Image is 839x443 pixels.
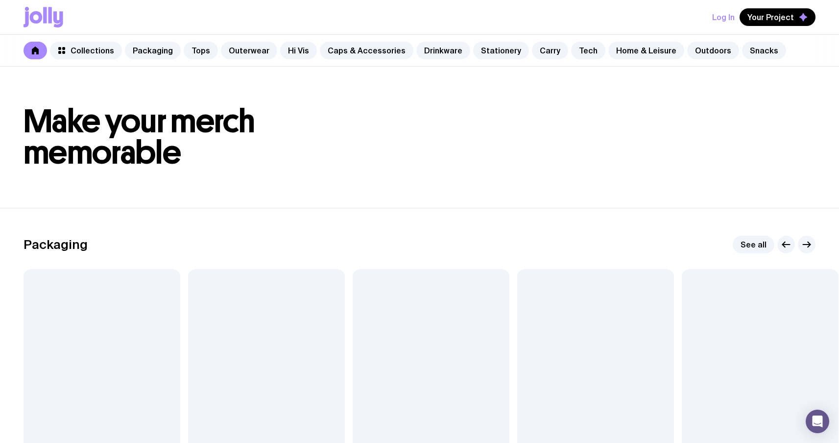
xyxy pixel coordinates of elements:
[280,42,317,59] a: Hi Vis
[747,12,794,22] span: Your Project
[473,42,529,59] a: Stationery
[24,237,88,252] h2: Packaging
[416,42,470,59] a: Drinkware
[24,102,255,172] span: Make your merch memorable
[184,42,218,59] a: Tops
[320,42,413,59] a: Caps & Accessories
[712,8,735,26] button: Log In
[532,42,568,59] a: Carry
[608,42,684,59] a: Home & Leisure
[50,42,122,59] a: Collections
[687,42,739,59] a: Outdoors
[742,42,786,59] a: Snacks
[740,8,815,26] button: Your Project
[733,236,774,253] a: See all
[125,42,181,59] a: Packaging
[71,46,114,55] span: Collections
[806,410,829,433] div: Open Intercom Messenger
[221,42,277,59] a: Outerwear
[571,42,605,59] a: Tech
